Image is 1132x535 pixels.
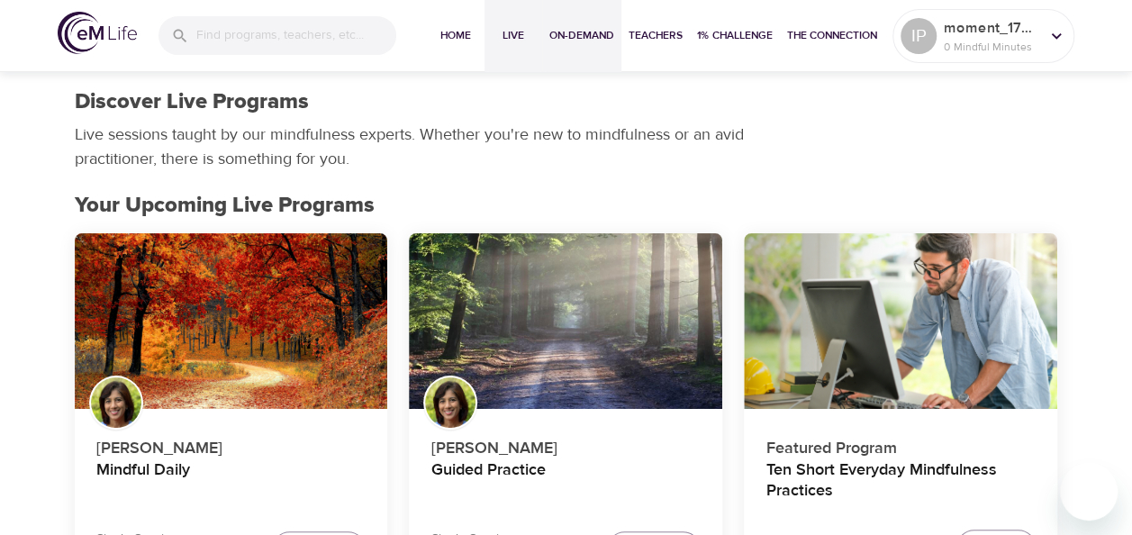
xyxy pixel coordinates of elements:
[549,26,614,45] span: On-Demand
[196,16,396,55] input: Find programs, teachers, etc...
[765,429,1036,460] p: Featured Program
[75,233,388,410] button: Mindful Daily
[430,429,701,460] p: [PERSON_NAME]
[744,233,1057,410] button: Ten Short Everyday Mindfulness Practices
[430,460,701,503] h4: Guided Practice
[944,39,1039,55] p: 0 Mindful Minutes
[492,26,535,45] span: Live
[75,193,1058,219] h2: Your Upcoming Live Programs
[901,18,937,54] div: IP
[58,12,137,54] img: logo
[96,429,367,460] p: [PERSON_NAME]
[765,460,1036,503] h4: Ten Short Everyday Mindfulness Practices
[629,26,683,45] span: Teachers
[944,17,1039,39] p: moment_1759283748
[75,122,750,171] p: Live sessions taught by our mindfulness experts. Whether you're new to mindfulness or an avid pra...
[75,89,309,115] h1: Discover Live Programs
[96,460,367,503] h4: Mindful Daily
[1060,463,1118,521] iframe: Button to launch messaging window
[787,26,877,45] span: The Connection
[434,26,477,45] span: Home
[697,26,773,45] span: 1% Challenge
[409,233,722,410] button: Guided Practice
